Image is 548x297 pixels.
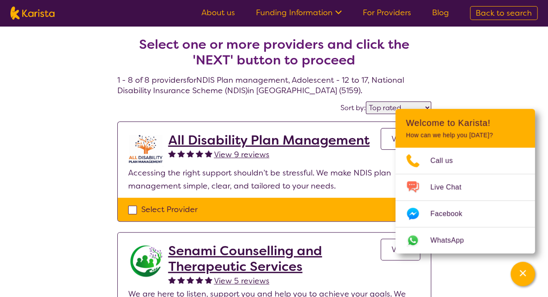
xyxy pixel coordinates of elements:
[128,132,163,166] img: at5vqv0lot2lggohlylh.jpg
[340,103,366,112] label: Sort by:
[476,8,532,18] span: Back to search
[214,276,269,286] span: View 5 reviews
[395,227,535,253] a: Web link opens in a new tab.
[10,7,54,20] img: Karista logo
[196,276,203,283] img: fullstar
[470,6,538,20] a: Back to search
[406,118,524,128] h2: Welcome to Karista!
[391,134,409,144] span: View
[395,148,535,253] ul: Choose channel
[214,274,269,287] a: View 5 reviews
[214,148,269,161] a: View 9 reviews
[205,276,212,283] img: fullstar
[201,7,235,18] a: About us
[406,132,524,139] p: How can we help you [DATE]?
[196,150,203,157] img: fullstar
[381,128,420,150] a: View
[430,207,473,220] span: Facebook
[168,150,176,157] img: fullstar
[430,234,474,247] span: WhatsApp
[430,154,463,167] span: Call us
[363,7,411,18] a: For Providers
[256,7,342,18] a: Funding Information
[395,109,535,253] div: Channel Menu
[168,276,176,283] img: fullstar
[117,16,431,96] h4: 1 - 8 of 8 providers for NDIS Plan management , Adolescent - 12 to 17 , National Disability Insur...
[177,276,185,283] img: fullstar
[391,244,409,255] span: View
[128,166,420,192] p: Accessing the right support shouldn’t be stressful. We make NDIS plan management simple, clear, a...
[187,276,194,283] img: fullstar
[205,150,212,157] img: fullstar
[168,243,381,274] a: Senami Counselling and Therapeutic Services
[430,181,472,194] span: Live Chat
[128,243,163,278] img: r7dlggcrx4wwrwpgprcg.jpg
[177,150,185,157] img: fullstar
[432,7,449,18] a: Blog
[511,262,535,286] button: Channel Menu
[168,132,370,148] a: All Disability Plan Management
[128,37,421,68] h2: Select one or more providers and click the 'NEXT' button to proceed
[381,239,420,260] a: View
[214,149,269,160] span: View 9 reviews
[187,150,194,157] img: fullstar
